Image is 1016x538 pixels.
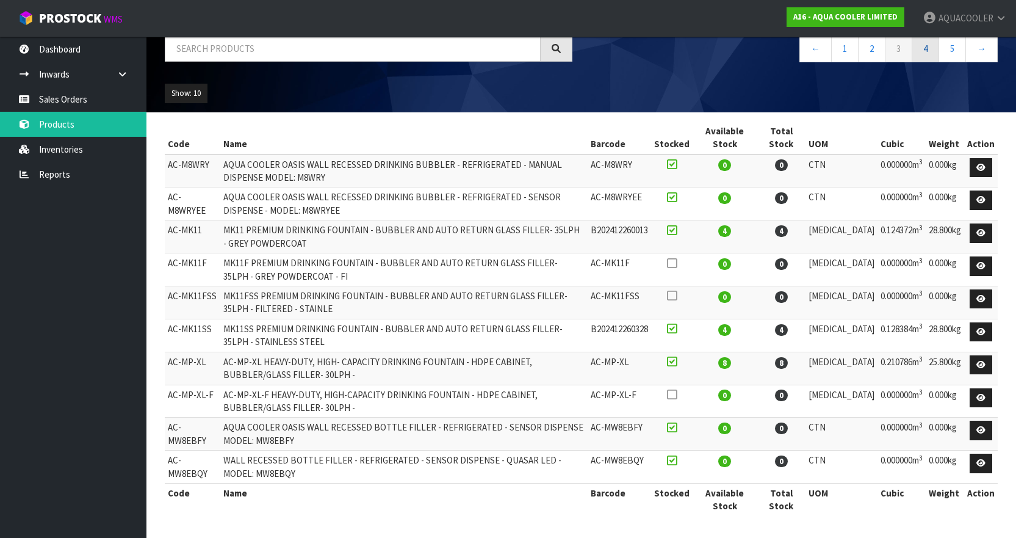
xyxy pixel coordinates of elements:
td: 0.000000m [877,286,926,319]
td: AC-M8WRYEE [588,187,651,220]
td: 0.000kg [926,187,964,220]
td: [MEDICAL_DATA] [805,220,877,253]
td: AC-MP-XL HEAVY-DUTY, HIGH- CAPACITY DRINKING FOUNTAIN - HDPE CABINET, BUBBLER/GLASS FILLER- 30LPH - [220,352,588,385]
span: 0 [775,291,788,303]
th: Weight [926,484,964,516]
td: 0.000000m [877,418,926,451]
nav: Page navigation [591,35,998,65]
th: Cubic [877,484,926,516]
th: Stocked [651,122,693,154]
sup: 3 [919,454,923,462]
td: AC-M8WRY [165,154,220,187]
span: 0 [718,258,731,270]
td: 28.800kg [926,319,964,352]
td: AC-MK11FSS [588,286,651,319]
td: AC-MW8EBQY [588,451,651,484]
td: WALL RECESSED BOTTLE FILLER - REFRIGERATED - SENSOR DISPENSE - QUASAR LED - MODEL: MW8EBQY [220,451,588,484]
td: AC-MK11F [165,253,220,286]
span: 0 [718,291,731,303]
td: MK11 PREMIUM DRINKING FOUNTAIN - BUBBLER AND AUTO RETURN GLASS FILLER- 35LPH - GREY POWDERCOAT [220,220,588,253]
td: AQUA COOLER OASIS WALL RECESSED DRINKING BUBBLER - REFRIGERATED - SENSOR DISPENSE - MODEL: M8WRYEE [220,187,588,220]
button: Show: 10 [165,84,207,103]
td: 28.800kg [926,220,964,253]
th: Barcode [588,484,651,516]
td: 0.000kg [926,418,964,451]
td: AC-M8WRY [588,154,651,187]
sup: 3 [919,158,923,166]
td: CTN [805,451,877,484]
a: 3 [885,35,912,62]
th: Stocked [651,484,693,516]
td: 0.000kg [926,385,964,418]
a: 2 [858,35,885,62]
td: 0.000000m [877,253,926,286]
th: Code [165,122,220,154]
small: WMS [104,13,123,25]
td: [MEDICAL_DATA] [805,286,877,319]
td: AC-MW8EBQY [165,451,220,484]
span: 0 [718,159,731,171]
td: 0.124372m [877,220,926,253]
td: AC-MP-XL [588,352,651,385]
td: AC-MP-XL-F HEAVY-DUTY, HIGH-CAPACITY DRINKING FOUNTAIN - HDPE CABINET, BUBBLER/GLASS FILLER- 30LPH - [220,385,588,418]
th: Total Stock [757,484,805,516]
sup: 3 [919,191,923,199]
a: → [965,35,998,62]
span: 8 [718,357,731,369]
td: CTN [805,154,877,187]
th: Available Stock [693,484,757,516]
td: AC-MP-XL-F [588,385,651,418]
input: Search products [165,35,541,62]
td: 0.128384m [877,319,926,352]
th: Code [165,484,220,516]
span: 8 [775,357,788,369]
td: AC-MW8EBFY [165,418,220,451]
td: AC-MK11F [588,253,651,286]
td: [MEDICAL_DATA] [805,352,877,385]
strong: A16 - AQUA COOLER LIMITED [793,12,898,22]
sup: 3 [919,256,923,265]
span: 0 [718,456,731,467]
td: AC-MW8EBFY [588,418,651,451]
td: B202412260328 [588,319,651,352]
td: MK11FSS PREMIUM DRINKING FOUNTAIN - BUBBLER AND AUTO RETURN GLASS FILLER- 35LPH - FILTERED - STAINLE [220,286,588,319]
td: B202412260013 [588,220,651,253]
th: UOM [805,122,877,154]
td: 0.210786m [877,352,926,385]
span: 0 [775,258,788,270]
th: Available Stock [693,122,757,154]
td: MK11F PREMIUM DRINKING FOUNTAIN - BUBBLER AND AUTO RETURN GLASS FILLER- 35LPH - GREY POWDERCOAT - FI [220,253,588,286]
td: MK11SS PREMIUM DRINKING FOUNTAIN - BUBBLER AND AUTO RETURN GLASS FILLER- 35LPH - STAINLESS STEEL [220,319,588,352]
span: 4 [775,324,788,336]
td: 0.000kg [926,286,964,319]
a: ← [799,35,832,62]
td: 0.000kg [926,451,964,484]
td: AC-M8WRYEE [165,187,220,220]
sup: 3 [919,289,923,297]
th: Total Stock [757,122,805,154]
span: ProStock [39,10,101,26]
a: 1 [831,35,859,62]
th: Name [220,484,588,516]
td: [MEDICAL_DATA] [805,385,877,418]
th: Cubic [877,122,926,154]
td: AC-MK11FSS [165,286,220,319]
th: Weight [926,122,964,154]
sup: 3 [919,224,923,232]
th: UOM [805,484,877,516]
td: 0.000000m [877,451,926,484]
span: AQUACOOLER [939,12,993,24]
td: 25.800kg [926,352,964,385]
td: AQUA COOLER OASIS WALL RECESSED DRINKING BUBBLER - REFRIGERATED - MANUAL DISPENSE MODEL: M8WRY [220,154,588,187]
a: 5 [939,35,966,62]
td: AC-MP-XL-F [165,385,220,418]
td: 0.000000m [877,154,926,187]
span: 0 [775,159,788,171]
sup: 3 [919,388,923,396]
span: 0 [718,390,731,401]
td: 0.000kg [926,154,964,187]
span: 0 [718,423,731,434]
sup: 3 [919,322,923,330]
td: CTN [805,187,877,220]
th: Action [964,484,998,516]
